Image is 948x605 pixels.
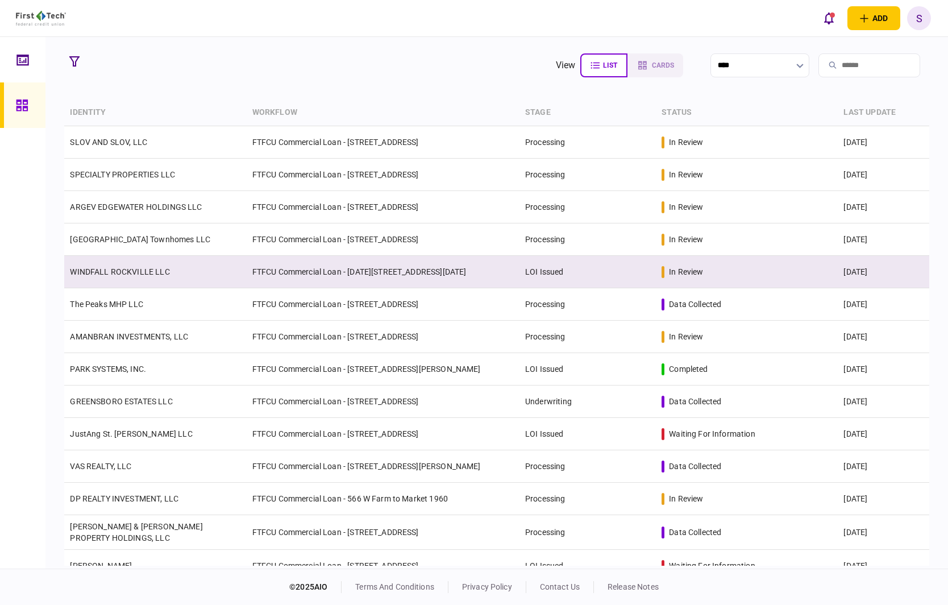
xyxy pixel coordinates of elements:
[70,364,146,374] a: PARK SYSTEMS, INC.
[669,363,708,375] div: completed
[838,126,929,159] td: [DATE]
[652,61,674,69] span: cards
[838,100,929,126] th: last update
[580,53,627,77] button: list
[669,299,721,310] div: data collected
[247,126,519,159] td: FTFCU Commercial Loan - [STREET_ADDRESS]
[70,429,192,438] a: JustAng St. [PERSON_NAME] LLC
[838,418,929,450] td: [DATE]
[70,462,131,471] a: VAS REALTY, LLC
[669,331,703,342] div: in review
[838,288,929,321] td: [DATE]
[838,256,929,288] td: [DATE]
[627,53,683,77] button: cards
[519,450,656,483] td: Processing
[669,136,703,148] div: in review
[247,321,519,353] td: FTFCU Commercial Loan - [STREET_ADDRESS]
[519,223,656,256] td: Processing
[540,582,580,591] a: contact us
[289,581,342,593] div: © 2025 AIO
[838,191,929,223] td: [DATE]
[247,256,519,288] td: FTFCU Commercial Loan - [DATE][STREET_ADDRESS][DATE]
[669,493,703,504] div: in review
[247,353,519,386] td: FTFCU Commercial Loan - [STREET_ADDRESS][PERSON_NAME]
[519,483,656,515] td: Processing
[519,550,656,582] td: LOI Issued
[247,550,519,582] td: FTFCU Commercial Loan - [STREET_ADDRESS]
[519,515,656,550] td: Processing
[519,126,656,159] td: Processing
[838,321,929,353] td: [DATE]
[669,428,755,440] div: waiting for information
[70,561,132,570] a: [PERSON_NAME]
[70,332,188,341] a: AMANBRAN INVESTMENTS, LLC
[247,386,519,418] td: FTFCU Commercial Loan - [STREET_ADDRESS]
[462,582,512,591] a: privacy policy
[70,202,202,212] a: ARGEV EDGEWATER HOLDINGS LLC
[519,191,656,223] td: Processing
[64,100,246,126] th: identity
[70,235,210,244] a: [GEOGRAPHIC_DATA] Townhomes LLC
[70,522,202,542] a: [PERSON_NAME] & [PERSON_NAME] PROPERTY HOLDINGS, LLC
[70,267,169,276] a: WINDFALL ROCKVILLE LLC
[838,550,929,582] td: [DATE]
[247,191,519,223] td: FTFCU Commercial Loan - [STREET_ADDRESS]
[556,59,576,72] div: view
[70,397,172,406] a: GREENSBORO ESTATES LLC
[519,100,656,126] th: stage
[603,61,617,69] span: list
[656,100,838,126] th: status
[669,201,703,213] div: in review
[247,515,519,550] td: FTFCU Commercial Loan - [STREET_ADDRESS]
[838,515,929,550] td: [DATE]
[838,450,929,483] td: [DATE]
[247,450,519,483] td: FTFCU Commercial Loan - [STREET_ADDRESS][PERSON_NAME]
[669,266,703,277] div: in review
[907,6,931,30] button: S
[355,582,434,591] a: terms and conditions
[519,353,656,386] td: LOI Issued
[247,223,519,256] td: FTFCU Commercial Loan - [STREET_ADDRESS]
[838,386,929,418] td: [DATE]
[608,582,659,591] a: release notes
[669,527,721,538] div: data collected
[669,169,703,180] div: in review
[838,223,929,256] td: [DATE]
[247,159,519,191] td: FTFCU Commercial Loan - [STREET_ADDRESS]
[669,234,703,245] div: in review
[519,418,656,450] td: LOI Issued
[519,386,656,418] td: Underwriting
[247,483,519,515] td: FTFCU Commercial Loan - 566 W Farm to Market 1960
[70,494,178,503] a: DP REALTY INVESTMENT, LLC
[669,396,721,407] div: data collected
[70,300,143,309] a: The Peaks MHP LLC
[247,418,519,450] td: FTFCU Commercial Loan - [STREET_ADDRESS]
[838,353,929,386] td: [DATE]
[16,11,66,26] img: client company logo
[838,159,929,191] td: [DATE]
[70,138,147,147] a: SLOV AND SLOV, LLC
[70,170,175,179] a: SPECIALTY PROPERTIES LLC
[519,288,656,321] td: Processing
[247,100,519,126] th: workflow
[838,483,929,515] td: [DATE]
[669,560,755,571] div: waiting for information
[247,288,519,321] td: FTFCU Commercial Loan - [STREET_ADDRESS]
[847,6,900,30] button: open adding identity options
[817,6,841,30] button: open notifications list
[519,159,656,191] td: Processing
[669,461,721,472] div: data collected
[519,256,656,288] td: LOI Issued
[519,321,656,353] td: Processing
